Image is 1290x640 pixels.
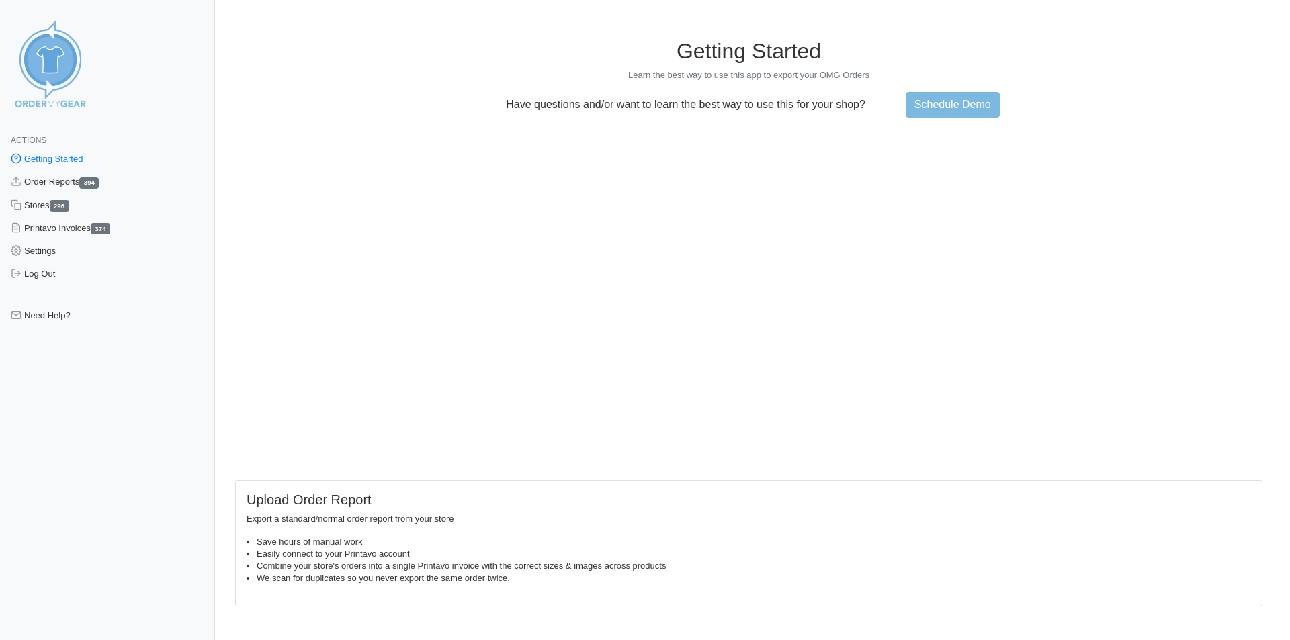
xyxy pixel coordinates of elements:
[247,513,1251,525] p: Export a standard/normal order report from your store
[235,69,1262,81] p: Learn the best way to use this app to export your OMG Orders
[257,536,1251,548] li: Save hours of manual work
[906,92,1000,118] a: Schedule Demo
[498,99,873,111] p: Have questions and/or want to learn the best way to use this for your shop?
[257,572,1251,584] li: We scan for duplicates so you never export the same order twice.
[257,560,1251,572] li: Combine your store's orders into a single Printavo invoice with the correct sizes & images across...
[247,492,1251,508] h5: Upload Order Report
[79,177,99,189] span: 394
[91,223,110,234] span: 374
[235,38,1262,64] h1: Getting Started
[50,200,69,212] span: 296
[11,136,46,145] span: Actions
[257,548,1251,560] li: Easily connect to your Printavo account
